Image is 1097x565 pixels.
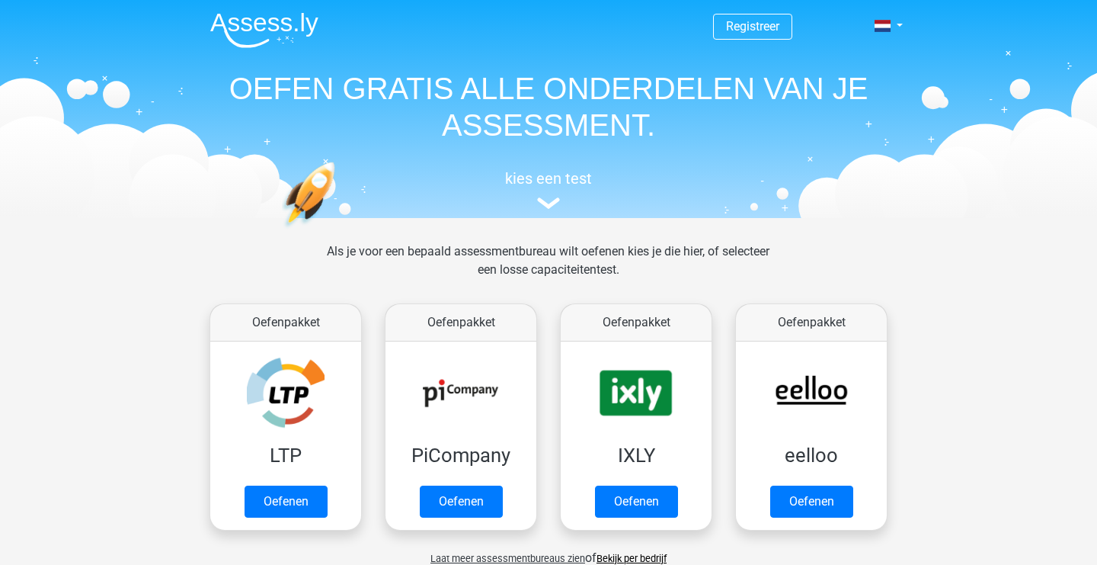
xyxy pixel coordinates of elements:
img: assessment [537,197,560,209]
a: Oefenen [245,486,328,518]
a: Registreer [726,19,779,34]
div: Als je voor een bepaald assessmentbureau wilt oefenen kies je die hier, of selecteer een losse ca... [315,242,782,297]
a: Bekijk per bedrijf [596,553,667,564]
a: Oefenen [420,486,503,518]
a: kies een test [198,169,899,210]
img: oefenen [282,162,394,300]
h5: kies een test [198,169,899,188]
a: Oefenen [595,486,678,518]
a: Oefenen [770,486,853,518]
span: Laat meer assessmentbureaus zien [430,553,585,564]
img: Assessly [210,12,318,48]
h1: OEFEN GRATIS ALLE ONDERDELEN VAN JE ASSESSMENT. [198,70,899,143]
